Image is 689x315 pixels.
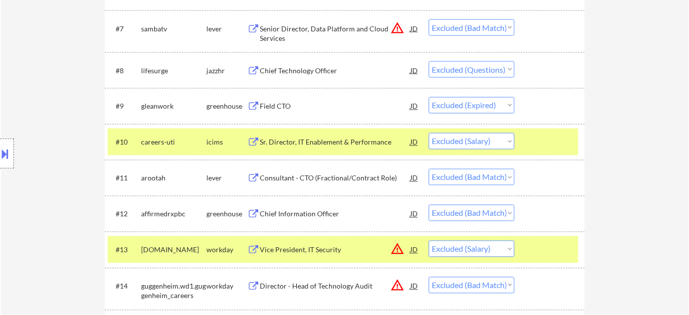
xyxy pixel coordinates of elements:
div: Chief Technology Officer [260,66,410,76]
div: Vice President, IT Security [260,245,410,255]
div: Field CTO [260,102,410,112]
button: warning_amber [390,21,404,35]
div: #14 [116,282,133,292]
div: JD [409,205,419,223]
div: greenhouse [206,209,247,219]
div: JD [409,19,419,37]
div: lever [206,173,247,183]
div: workday [206,245,247,255]
div: Sr. Director, IT Enablement & Performance [260,138,410,148]
button: warning_amber [390,242,404,256]
div: Senior Director, Data Platform and Cloud Services [260,24,410,43]
div: JD [409,61,419,79]
div: lever [206,24,247,34]
div: workday [206,282,247,292]
button: warning_amber [390,279,404,293]
div: Chief Information Officer [260,209,410,219]
div: greenhouse [206,102,247,112]
div: icims [206,138,247,148]
div: #7 [116,24,133,34]
div: Director - Head of Technology Audit [260,282,410,292]
div: JD [409,277,419,295]
div: jazzhr [206,66,247,76]
div: JD [409,133,419,151]
div: [DOMAIN_NAME] [141,245,206,255]
div: JD [409,241,419,259]
div: JD [409,97,419,115]
div: #13 [116,245,133,255]
div: JD [409,169,419,187]
div: sambatv [141,24,206,34]
div: guggenheim.wd1.guggenheim_careers [141,282,206,301]
div: Consultant - CTO (Fractional/Contract Role) [260,173,410,183]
